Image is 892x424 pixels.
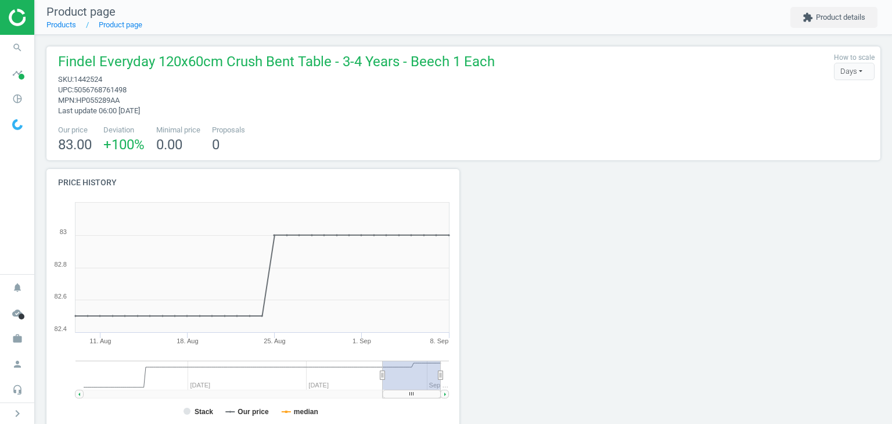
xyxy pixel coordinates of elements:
text: 82.6 [55,293,67,300]
i: headset_mic [6,379,28,401]
tspan: 18. Aug [177,337,198,344]
span: Proposals [212,125,245,135]
span: sku : [58,75,74,84]
label: How to scale [834,53,875,63]
span: mpn : [58,96,76,105]
span: Our price [58,125,92,135]
i: extension [803,12,813,23]
span: 0 [212,136,220,153]
img: ajHJNr6hYgQAAAAASUVORK5CYII= [9,9,91,26]
text: 82.8 [55,261,67,268]
span: Last update 06:00 [DATE] [58,106,140,115]
button: chevron_right [3,406,32,421]
span: Deviation [103,125,145,135]
i: search [6,37,28,59]
tspan: Our price [238,408,269,416]
tspan: 8. Sep [430,337,449,344]
span: 1442524 [74,75,102,84]
tspan: 25. Aug [264,337,285,344]
text: 82.4 [55,325,67,332]
i: cloud_done [6,302,28,324]
i: notifications [6,276,28,299]
text: 83 [60,228,67,235]
span: 0.00 [156,136,182,153]
span: Minimal price [156,125,200,135]
i: chevron_right [10,407,24,421]
i: person [6,353,28,375]
tspan: 11. Aug [89,337,111,344]
span: HP055289AA [76,96,120,105]
tspan: median [294,408,318,416]
span: +100 % [103,136,145,153]
img: wGWNvw8QSZomAAAAABJRU5ErkJggg== [12,119,23,130]
span: 83.00 [58,136,92,153]
span: upc : [58,85,74,94]
button: extensionProduct details [790,7,877,28]
div: Days [834,63,875,80]
i: work [6,328,28,350]
span: 5056768761498 [74,85,127,94]
tspan: 1. Sep [353,337,371,344]
span: Findel Everyday 120x60cm Crush Bent Table - 3-4 Years - Beech 1 Each [58,52,495,74]
a: Product page [99,20,142,29]
span: Product page [46,5,116,19]
a: Products [46,20,76,29]
h4: Price history [46,169,459,196]
tspan: Stack [195,408,213,416]
i: timeline [6,62,28,84]
i: pie_chart_outlined [6,88,28,110]
tspan: Sep … [429,382,449,389]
